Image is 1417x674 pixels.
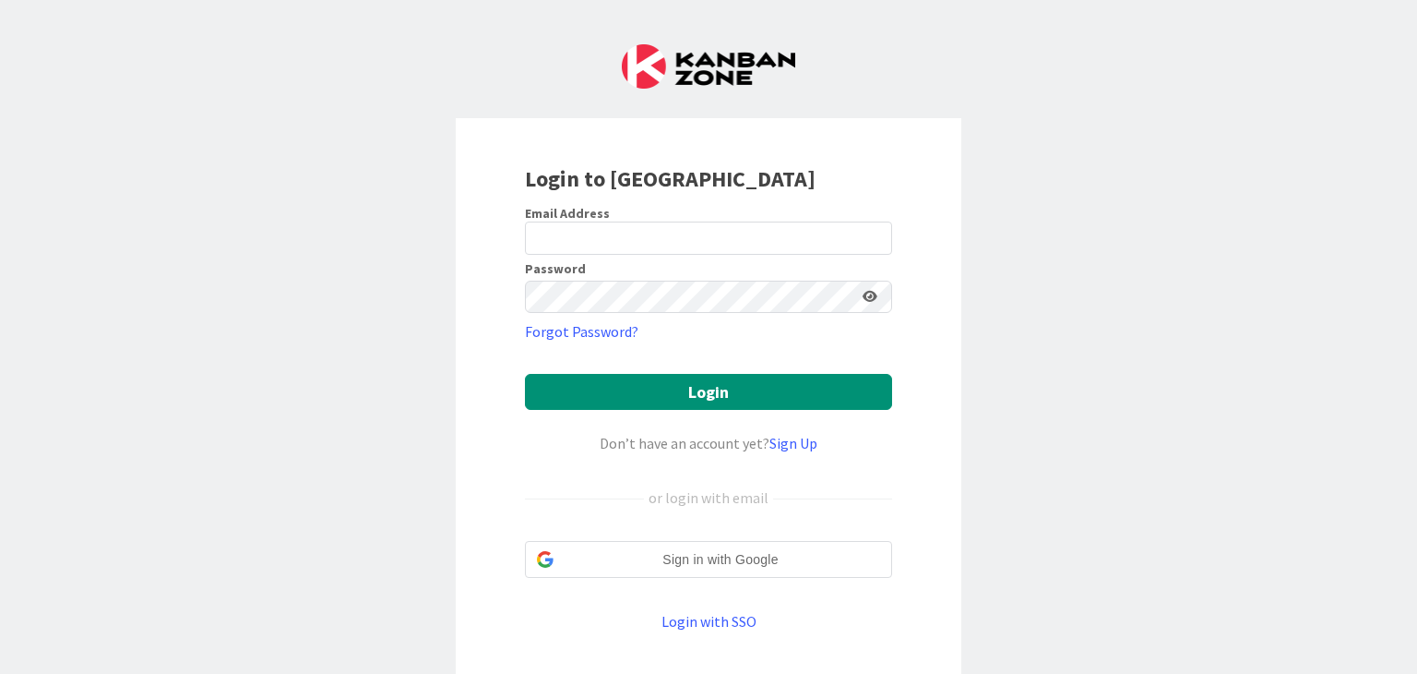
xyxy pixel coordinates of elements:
div: or login with email [644,487,773,509]
div: Don’t have an account yet? [525,432,892,454]
b: Login to [GEOGRAPHIC_DATA] [525,164,816,193]
label: Email Address [525,205,610,222]
a: Login with SSO [661,612,756,631]
span: Sign in with Google [561,550,880,570]
a: Forgot Password? [525,320,638,343]
button: Login [525,374,892,410]
a: Sign Up [769,434,817,452]
div: Sign in with Google [525,541,892,578]
label: Password [525,262,586,275]
img: Kanban Zone [622,44,795,89]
